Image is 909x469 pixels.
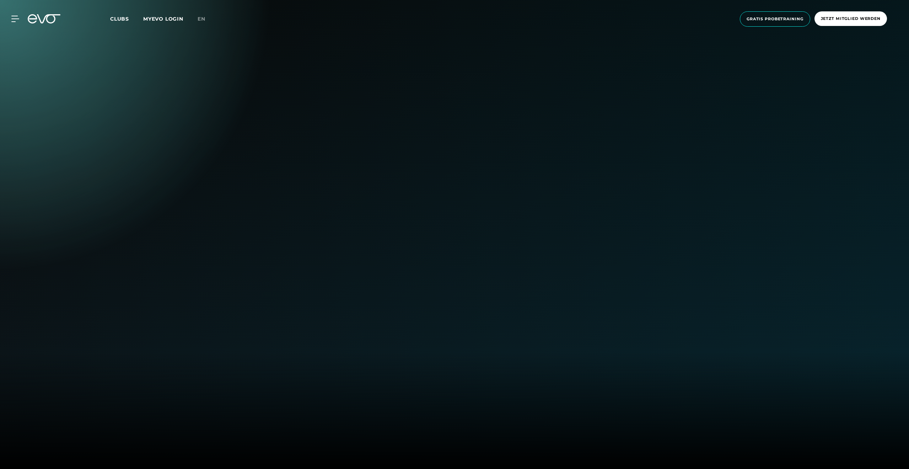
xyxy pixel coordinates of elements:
[747,16,803,22] span: Gratis Probetraining
[738,11,812,27] a: Gratis Probetraining
[198,15,214,23] a: en
[812,11,889,27] a: Jetzt Mitglied werden
[110,16,129,22] span: Clubs
[110,15,143,22] a: Clubs
[821,16,881,22] span: Jetzt Mitglied werden
[198,16,205,22] span: en
[143,16,183,22] a: MYEVO LOGIN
